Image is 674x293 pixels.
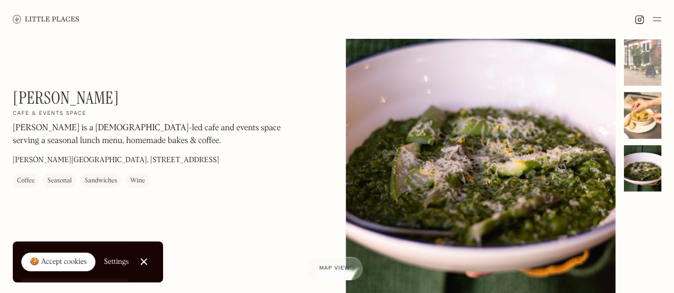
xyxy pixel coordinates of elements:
div: Settings [104,258,129,265]
div: 🍪 Accept cookies [30,257,87,267]
a: 🍪 Accept cookies [21,253,95,272]
div: Seasonal [47,176,72,187]
div: Close Cookie Popup [143,262,144,262]
div: Coffee [17,176,35,187]
h2: Cafe & events space [13,111,86,118]
div: Wine [130,176,145,187]
span: Map view [319,265,350,271]
p: [PERSON_NAME][GEOGRAPHIC_DATA], [STREET_ADDRESS] [13,155,219,166]
a: Close Cookie Popup [133,251,155,272]
a: Settings [104,250,129,274]
a: Map view [306,257,363,280]
div: Sandwiches [85,176,117,187]
h1: [PERSON_NAME] [13,88,119,108]
p: [PERSON_NAME] is a [DEMOGRAPHIC_DATA]-led cafe and events space serving a seasonal lunch menu, ho... [13,122,301,148]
